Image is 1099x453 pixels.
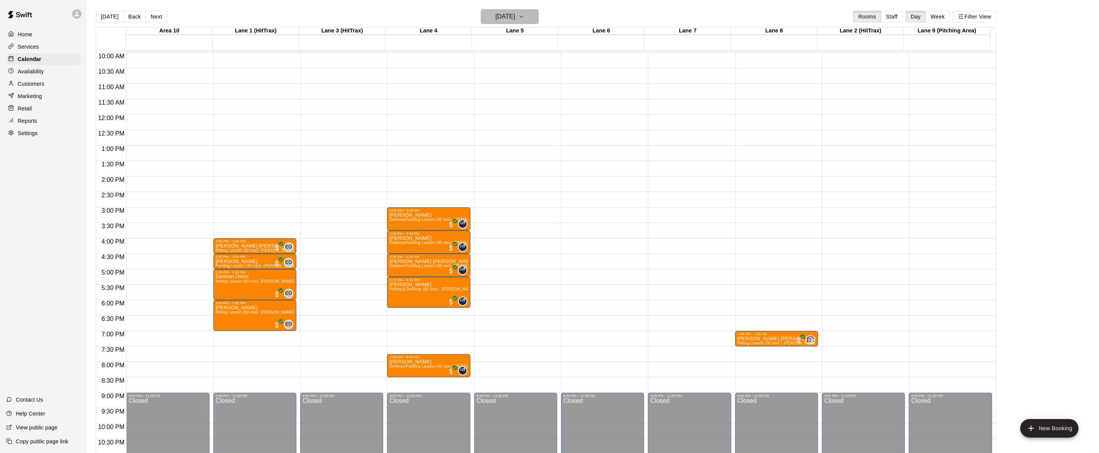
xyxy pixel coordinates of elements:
[287,320,293,329] span: Eric Opelski
[285,321,292,328] span: EO
[18,92,42,100] p: Marketing
[387,354,470,377] div: 7:45 PM – 8:30 PM: Wilmer Marenco Jr.
[461,366,467,375] span: Jose Polanco
[737,332,816,336] div: 7:00 PM – 7:30 PM
[100,285,127,291] span: 5:30 PM
[389,255,468,259] div: 4:30 PM – 5:15 PM
[389,364,487,368] span: Defense/Fielding Lesson (45 min)- [PERSON_NAME]
[100,408,127,415] span: 9:30 PM
[303,394,381,398] div: 9:00 PM – 11:59 PM
[213,300,296,331] div: 6:00 PM – 7:00 PM: Violet Vega
[459,266,467,274] img: Jose Polanco
[447,368,455,375] span: All customers have paid
[100,207,127,214] span: 3:00 PM
[385,27,472,35] div: Lane 4
[6,127,81,139] a: Settings
[284,258,293,267] div: Eric Opelski
[6,115,81,127] a: Reports
[459,297,467,305] img: Jose Polanco
[216,239,294,243] div: 4:00 PM – 4:30 PM
[216,279,294,283] span: Hitting Lesson (60 min)- [PERSON_NAME]
[216,310,294,314] span: Hitting Lesson (60 min)- [PERSON_NAME]
[459,367,467,375] img: Jose Polanco
[737,394,816,398] div: 9:00 PM – 11:59 PM
[6,103,81,114] a: Retail
[387,231,470,254] div: 3:45 PM – 4:30 PM: Defense/Fielding Lesson (45 min)- Jose Polanco
[18,129,38,137] p: Settings
[458,297,467,306] div: Jose Polanco
[100,161,127,168] span: 1:30 PM
[18,55,41,63] p: Calendar
[481,9,539,24] button: [DATE]
[737,341,817,345] span: Hitting Lesson (30 min) - [PERSON_NAME]
[806,336,814,344] img: Michael Johnson
[273,244,281,252] span: All customers have paid
[16,424,57,431] p: View public page
[284,289,293,298] div: Eric Opelski
[216,264,297,268] span: Fielding Lesson (30 min)- [PERSON_NAME]
[387,277,470,308] div: 5:15 PM – 6:15 PM: Alejandro Patrick
[389,217,487,222] span: Defense/Fielding Lesson (45 min)- [PERSON_NAME]
[96,84,127,90] span: 11:00 AM
[6,66,81,77] a: Availability
[16,396,43,404] p: Contact Us
[6,41,81,53] div: Services
[6,29,81,40] a: Home
[447,221,455,229] span: All customers have paid
[558,27,644,35] div: Lane 6
[287,243,293,252] span: Eric Opelski
[96,439,126,446] span: 10:30 PM
[6,78,81,90] div: Customers
[213,27,299,35] div: Lane 1 (HitTrax)
[806,335,815,344] div: Michael Johnson
[904,27,990,35] div: Lane 9 (Pitching Area)
[809,335,815,344] span: Michael Johnson
[18,31,32,38] p: Home
[459,220,467,228] img: Jose Polanco
[213,254,296,269] div: 4:30 PM – 5:00 PM: Davis Delco
[447,267,455,275] span: All customers have paid
[881,11,903,22] button: Staff
[285,290,292,297] span: EO
[387,207,470,231] div: 3:00 PM – 3:45 PM: Talan Webster
[911,394,989,398] div: 9:00 PM – 11:59 PM
[459,243,467,251] img: Jose Polanco
[100,238,127,245] span: 4:00 PM
[458,243,467,252] div: Jose Polanco
[461,219,467,229] span: Jose Polanco
[96,11,123,22] button: [DATE]
[458,219,467,229] div: Jose Polanco
[216,301,294,305] div: 6:00 PM – 7:00 PM
[817,27,904,35] div: Lane 2 (HitTrax)
[273,260,281,267] span: All customers have paid
[650,394,729,398] div: 9:00 PM – 11:59 PM
[100,223,127,229] span: 3:30 PM
[273,321,281,329] span: All customers have paid
[96,99,127,106] span: 11:30 AM
[953,11,996,22] button: Filter View
[824,394,903,398] div: 9:00 PM – 11:59 PM
[100,146,127,152] span: 1:00 PM
[389,394,468,398] div: 9:00 PM – 11:59 PM
[18,68,44,75] p: Availability
[299,27,385,35] div: Lane 3 (HitTrax)
[925,11,950,22] button: Week
[100,254,127,260] span: 4:30 PM
[213,238,296,254] div: 4:00 PM – 4:30 PM: Wells Payne
[495,11,515,22] h6: [DATE]
[477,394,555,398] div: 9:00 PM – 11:59 PM
[100,377,127,384] span: 8:30 PM
[100,176,127,183] span: 2:00 PM
[389,241,487,245] span: Defense/Fielding Lesson (45 min)- [PERSON_NAME]
[285,259,292,266] span: EO
[284,243,293,252] div: Eric Opelski
[100,316,127,322] span: 6:30 PM
[906,11,926,22] button: Day
[563,394,642,398] div: 9:00 PM – 11:59 PM
[472,27,558,35] div: Lane 5
[461,297,467,306] span: Jose Polanco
